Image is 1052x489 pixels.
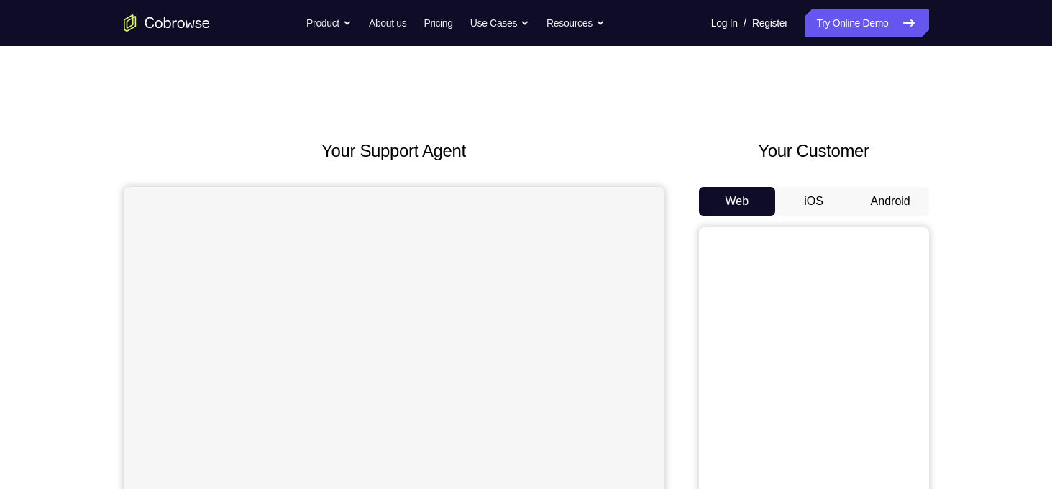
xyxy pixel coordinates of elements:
[424,9,452,37] a: Pricing
[470,9,529,37] button: Use Cases
[744,14,746,32] span: /
[711,9,738,37] a: Log In
[805,9,928,37] a: Try Online Demo
[369,9,406,37] a: About us
[124,138,664,164] h2: Your Support Agent
[124,14,210,32] a: Go to the home page
[306,9,352,37] button: Product
[852,187,929,216] button: Android
[699,187,776,216] button: Web
[752,9,787,37] a: Register
[699,138,929,164] h2: Your Customer
[546,9,605,37] button: Resources
[775,187,852,216] button: iOS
